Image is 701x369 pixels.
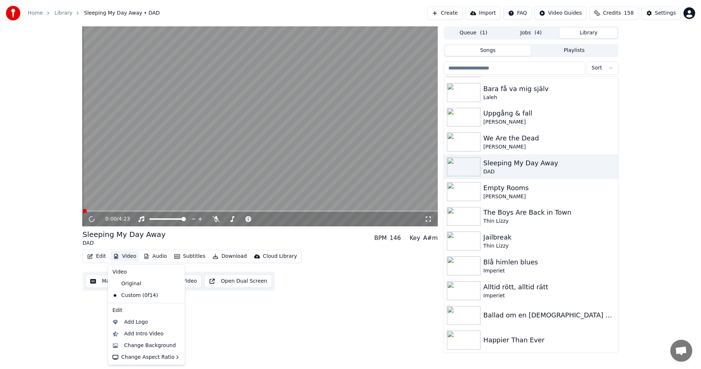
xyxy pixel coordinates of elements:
div: Uppgång & fall [483,108,615,118]
div: Thin Lizzy [483,242,615,250]
div: Change Aspect Ratio [110,351,183,363]
a: Library [54,10,72,17]
div: The Boys Are Back in Town [483,207,615,218]
div: Imperiet [483,267,615,275]
button: Video [110,251,139,261]
button: Subtitles [171,251,208,261]
span: Sort [591,64,602,72]
span: 0:00 [106,215,117,223]
div: Alltid rött, alltid rätt [483,282,615,292]
span: ( 1 ) [480,29,487,37]
a: Home [28,10,43,17]
button: Audio [141,251,170,261]
button: Manual Sync [85,275,139,288]
span: Credits [603,10,621,17]
div: Sleeping My Day Away [83,229,165,240]
button: Playlists [531,45,617,56]
span: Sleeping My Day Away • DAD [84,10,160,17]
nav: breadcrumb [28,10,160,17]
div: Thin Lizzy [483,218,615,225]
div: Bara få va mig själv [483,84,615,94]
div: DAD [83,240,165,247]
button: Queue [445,28,502,38]
div: DAD [483,168,615,176]
div: Settings [655,10,676,17]
span: 158 [624,10,634,17]
button: Open Dual Screen [204,275,272,288]
button: Jobs [502,28,560,38]
button: Songs [445,45,531,56]
div: Happier Than Ever [483,335,615,345]
div: 146 [390,234,401,242]
div: Add Intro Video [124,330,164,338]
button: Settings [641,7,681,20]
a: Öppna chatt [670,340,692,362]
button: Import [466,7,501,20]
div: Edit [110,305,183,316]
div: [PERSON_NAME] [483,143,615,151]
span: 4:23 [119,215,130,223]
div: A#m [423,234,438,242]
button: Library [560,28,617,38]
div: BPM [374,234,387,242]
button: Credits158 [589,7,638,20]
div: Video [110,266,183,278]
div: / [106,215,123,223]
div: [PERSON_NAME] [483,118,615,126]
button: FAQ [503,7,532,20]
div: We Are the Dead [483,133,615,143]
div: Cloud Library [263,253,297,260]
div: Jailbreak [483,232,615,242]
div: Ballad om en [DEMOGRAPHIC_DATA] officer [483,310,615,320]
div: [PERSON_NAME] [483,193,615,200]
div: Key [410,234,420,242]
div: Sleeping My Day Away [483,158,615,168]
img: youka [6,6,20,20]
span: ( 4 ) [535,29,542,37]
div: Blå himlen blues [483,257,615,267]
div: Change Background [124,342,176,349]
div: Custom (0f14) [110,290,172,301]
div: Laleh [483,94,615,101]
div: Empty Rooms [483,183,615,193]
div: Imperiet [483,292,615,300]
button: Create [427,7,463,20]
button: Video Guides [535,7,586,20]
button: Download [210,251,250,261]
div: Add Logo [124,319,148,326]
div: Original [110,278,172,290]
button: Edit [84,251,109,261]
